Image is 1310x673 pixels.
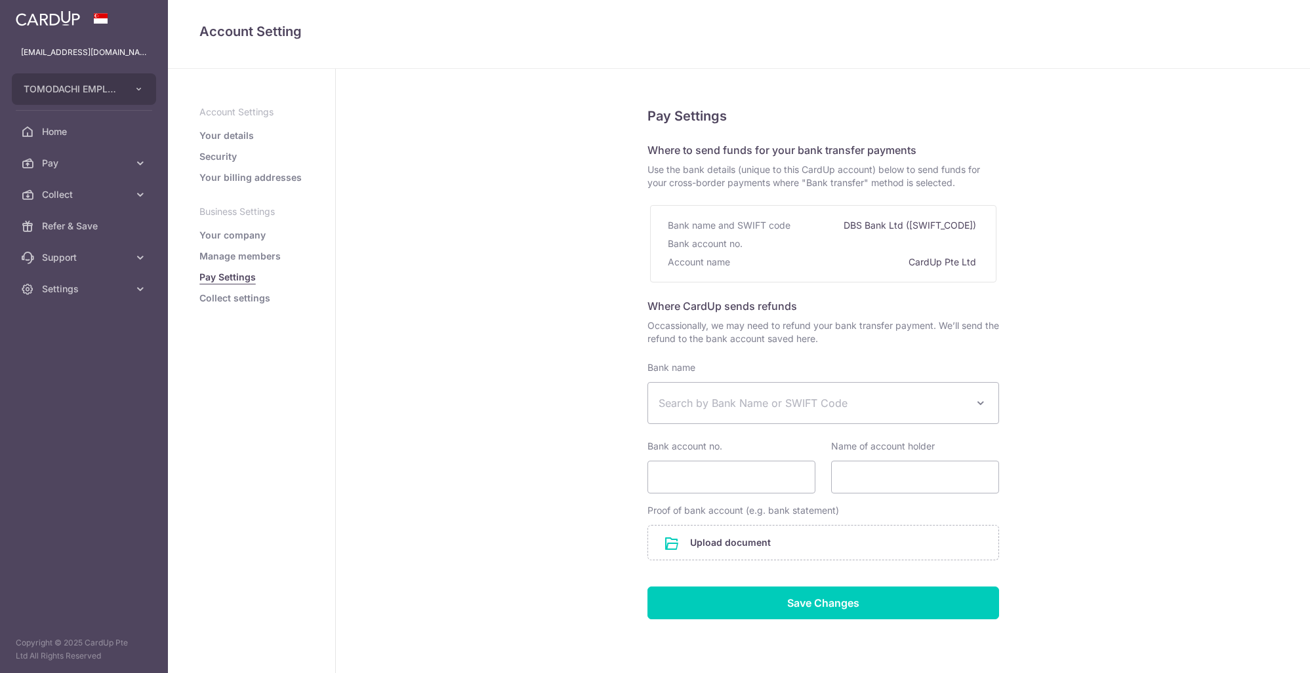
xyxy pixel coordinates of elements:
span: Support [42,251,129,264]
div: Upload document [647,525,999,560]
span: Where CardUp sends refunds [647,299,797,313]
div: CardUp Pte Ltd [909,253,979,271]
div: Bank account no. [668,235,745,253]
div: Bank name and SWIFT code [668,216,793,235]
div: DBS Bank Ltd ([SWIFT_CODE]) [844,216,979,235]
label: Bank name [647,361,695,374]
label: Bank account no. [647,440,722,453]
a: Your company [199,229,266,242]
label: Name of account holder [831,440,935,453]
span: Pay [42,157,129,170]
span: Occassionally, we may need to refund your bank transfer payment. We’ll send the refund to the ban... [647,319,999,345]
p: [EMAIL_ADDRESS][DOMAIN_NAME] [21,46,147,59]
span: Home [42,125,129,138]
span: Settings [42,282,129,296]
span: TOMODACHI EMPLOYMENT PTE. LTD. [24,83,121,96]
label: Proof of bank account (e.g. bank statement) [647,504,839,517]
a: Your billing addresses [199,171,302,184]
span: translation missing: en.refund_bank_accounts.show.title.account_setting [199,24,302,39]
input: Save Changes [647,586,999,619]
span: Search by Bank Name or SWIFT Code [659,395,967,411]
a: Security [199,150,237,163]
a: Collect settings [199,292,270,305]
iframe: Opens a widget where you can find more information [1226,634,1297,666]
a: Your details [199,129,254,142]
button: TOMODACHI EMPLOYMENT PTE. LTD. [12,73,156,105]
a: Pay Settings [199,271,256,284]
span: Collect [42,188,129,201]
div: Account name [668,253,733,271]
a: Manage members [199,250,281,263]
span: Refer & Save [42,220,129,233]
span: Use the bank details (unique to this CardUp account) below to send funds for your cross-border pa... [647,163,999,189]
span: Where to send funds for your bank transfer payments [647,144,916,157]
p: Account Settings [199,106,304,119]
img: CardUp [16,10,80,26]
p: Business Settings [199,205,304,218]
h5: Pay Settings [647,106,999,126]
